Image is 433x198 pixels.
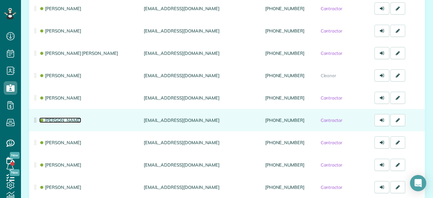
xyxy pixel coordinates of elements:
a: [PERSON_NAME] [39,73,81,78]
a: [PERSON_NAME] [39,95,81,101]
span: Contractor [321,6,343,11]
td: [EMAIL_ADDRESS][DOMAIN_NAME] [141,154,262,176]
a: [PHONE_NUMBER] [265,28,304,34]
a: [PERSON_NAME] [39,140,81,145]
a: [PHONE_NUMBER] [265,117,304,123]
a: [PHONE_NUMBER] [265,184,304,190]
a: [PERSON_NAME] [39,162,81,168]
a: [PHONE_NUMBER] [265,6,304,11]
td: [EMAIL_ADDRESS][DOMAIN_NAME] [141,64,262,87]
div: Open Intercom Messenger [410,175,426,191]
a: [PHONE_NUMBER] [265,95,304,101]
td: [EMAIL_ADDRESS][DOMAIN_NAME] [141,20,262,42]
td: [EMAIL_ADDRESS][DOMAIN_NAME] [141,131,262,154]
td: [EMAIL_ADDRESS][DOMAIN_NAME] [141,109,262,131]
span: Contractor [321,28,343,34]
a: [PHONE_NUMBER] [265,140,304,145]
span: Contractor [321,184,343,190]
td: [EMAIL_ADDRESS][DOMAIN_NAME] [141,42,262,64]
span: Contractor [321,140,343,145]
td: [EMAIL_ADDRESS][DOMAIN_NAME] [141,87,262,109]
span: Contractor [321,50,343,56]
a: [PHONE_NUMBER] [265,73,304,78]
a: [PERSON_NAME] [39,117,81,123]
a: [PHONE_NUMBER] [265,162,304,168]
span: Contractor [321,162,343,168]
a: [PHONE_NUMBER] [265,50,304,56]
a: [PERSON_NAME] [PERSON_NAME] [39,50,118,56]
a: [PERSON_NAME] [39,28,81,34]
a: [PERSON_NAME] [39,184,81,190]
span: New [10,152,20,159]
span: Cleaner [321,73,337,78]
a: [PERSON_NAME] [39,6,81,11]
span: Contractor [321,95,343,101]
span: Contractor [321,117,343,123]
